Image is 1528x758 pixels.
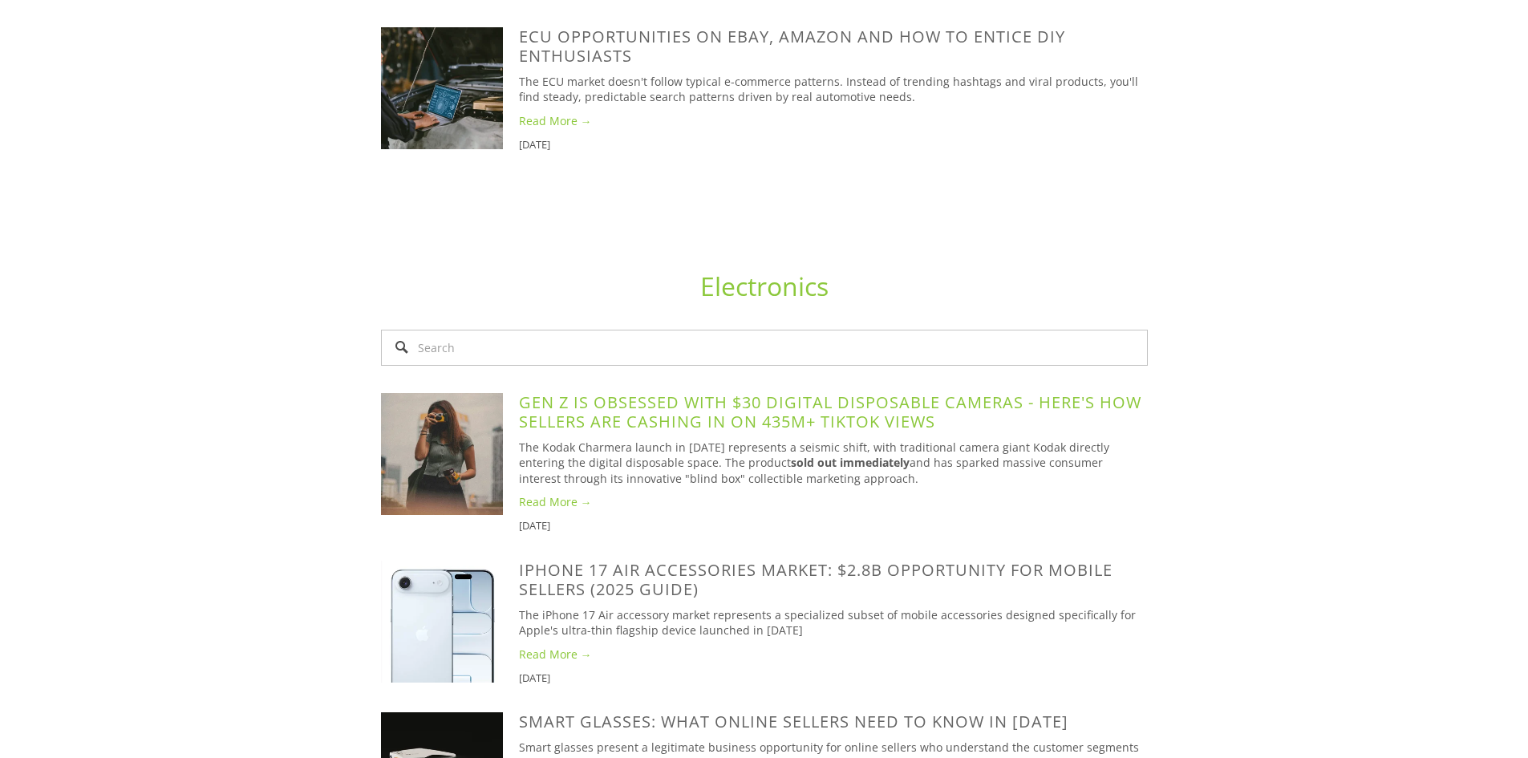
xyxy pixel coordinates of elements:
[519,671,550,685] time: [DATE]
[381,561,503,683] img: iPhone 17 Air Accessories Market: $2.8B Opportunity for Mobile Sellers (2025 Guide)
[519,74,1148,105] p: The ECU market doesn't follow typical e-commerce patterns. Instead of trending hashtags and viral...
[519,137,550,152] time: [DATE]
[519,494,1148,510] a: Read More →
[519,518,550,533] time: [DATE]
[519,391,1141,432] a: Gen Z Is Obsessed With $30 Digital Disposable Cameras - Here's How Sellers Are Cashing In on 435M...
[519,440,1148,487] p: The Kodak Charmera launch in [DATE] represents a seismic shift, with traditional camera giant Kod...
[381,330,1148,366] input: Search
[381,393,503,515] img: Gen Z Is Obsessed With $30 Digital Disposable Cameras - Here's How Sellers Are Cashing In on 435M...
[519,647,1148,663] a: Read More →
[519,26,1065,67] a: ECU Opportunities on eBay, Amazon and How to Entice DIY Enthusiasts
[381,561,519,683] a: iPhone 17 Air Accessories Market: $2.8B Opportunity for Mobile Sellers (2025 Guide)
[700,269,829,303] a: Electronics
[381,27,519,149] a: ECU Opportunities on eBay, Amazon and How to Entice DIY Enthusiasts
[519,607,1148,638] p: The iPhone 17 Air accessory market represents a specialized subset of mobile accessories designed...
[519,711,1068,732] a: Smart Glasses: What Online Sellers Need to Know in [DATE]
[519,559,1113,600] a: iPhone 17 Air Accessories Market: $2.8B Opportunity for Mobile Sellers (2025 Guide)
[519,113,1148,129] a: Read More →
[791,455,910,470] strong: sold out immediately
[381,27,503,149] img: ECU Opportunities on eBay, Amazon and How to Entice DIY Enthusiasts
[381,393,519,515] a: Gen Z Is Obsessed With $30 Digital Disposable Cameras - Here's How Sellers Are Cashing In on 435M...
